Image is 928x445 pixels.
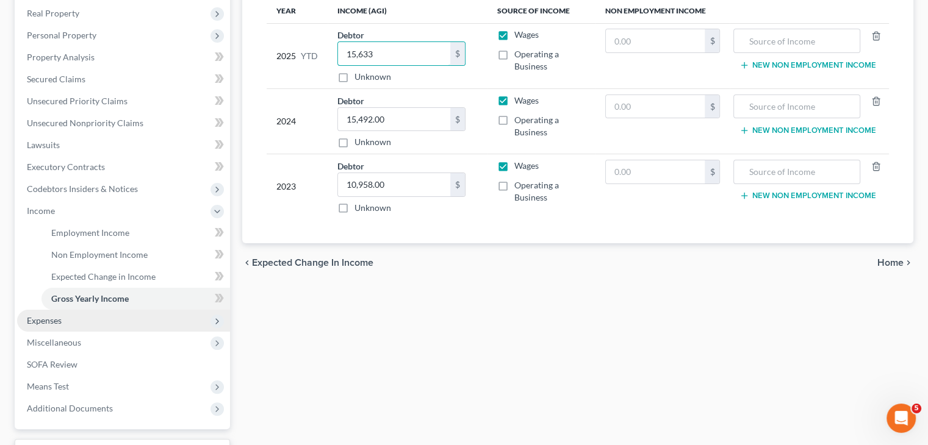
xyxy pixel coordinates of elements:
[514,49,559,71] span: Operating a Business
[514,95,539,105] span: Wages
[41,244,230,266] a: Non Employment Income
[27,315,62,326] span: Expenses
[51,271,156,282] span: Expected Change in Income
[337,94,364,107] label: Debtor
[41,266,230,288] a: Expected Change in Income
[27,205,55,216] span: Income
[27,118,143,128] span: Unsecured Nonpriority Claims
[17,68,230,90] a: Secured Claims
[705,160,719,183] div: $
[41,222,230,244] a: Employment Income
[705,95,719,118] div: $
[252,258,373,268] span: Expected Change in Income
[739,60,876,70] button: New Non Employment Income
[51,227,129,238] span: Employment Income
[705,29,719,52] div: $
[450,173,465,196] div: $
[27,140,60,150] span: Lawsuits
[27,403,113,413] span: Additional Documents
[27,183,138,194] span: Codebtors Insiders & Notices
[354,71,391,83] label: Unknown
[17,112,230,134] a: Unsecured Nonpriority Claims
[27,162,105,172] span: Executory Contracts
[450,108,465,131] div: $
[27,74,85,84] span: Secured Claims
[17,354,230,376] a: SOFA Review
[27,359,77,369] span: SOFA Review
[740,29,853,52] input: Source of Income
[877,258,904,268] span: Home
[337,160,364,173] label: Debtor
[739,126,876,135] button: New Non Employment Income
[450,42,465,65] div: $
[301,50,318,62] span: YTD
[606,160,705,183] input: 0.00
[242,258,373,268] button: chevron_left Expected Change in Income
[740,160,853,183] input: Source of Income
[17,90,230,112] a: Unsecured Priority Claims
[904,258,913,268] i: chevron_right
[51,249,148,260] span: Non Employment Income
[41,288,230,310] a: Gross Yearly Income
[27,381,69,391] span: Means Test
[606,29,705,52] input: 0.00
[354,202,391,214] label: Unknown
[514,160,539,171] span: Wages
[242,258,252,268] i: chevron_left
[27,52,95,62] span: Property Analysis
[27,30,96,40] span: Personal Property
[338,108,450,131] input: 0.00
[740,95,853,118] input: Source of Income
[51,293,129,304] span: Gross Yearly Income
[606,95,705,118] input: 0.00
[514,115,559,137] span: Operating a Business
[17,134,230,156] a: Lawsuits
[338,173,450,196] input: 0.00
[877,258,913,268] button: Home chevron_right
[338,42,450,65] input: 0.00
[337,29,364,41] label: Debtor
[514,180,559,202] span: Operating a Business
[27,96,128,106] span: Unsecured Priority Claims
[17,156,230,178] a: Executory Contracts
[27,8,79,18] span: Real Property
[739,191,876,201] button: New Non Employment Income
[27,337,81,347] span: Miscellaneous
[887,404,916,433] iframe: Intercom live chat
[912,404,921,413] span: 5
[354,136,391,148] label: Unknown
[276,160,318,214] div: 2023
[514,29,539,40] span: Wages
[276,29,318,83] div: 2025
[17,46,230,68] a: Property Analysis
[276,94,318,149] div: 2024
